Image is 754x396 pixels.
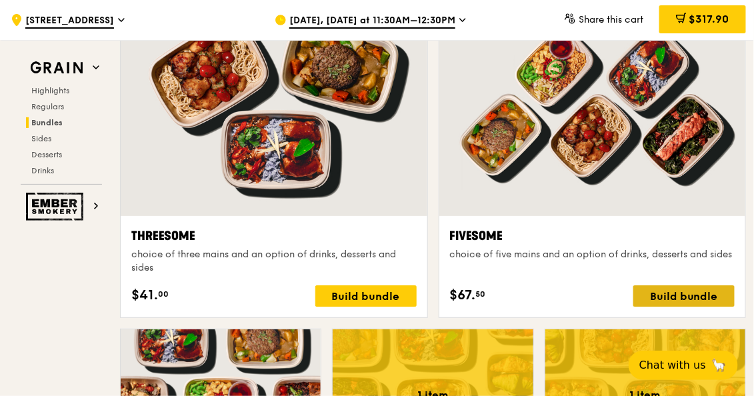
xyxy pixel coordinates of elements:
[26,193,87,221] img: Ember Smokery web logo
[31,150,62,159] span: Desserts
[689,13,729,25] span: $317.90
[31,134,51,143] span: Sides
[31,102,64,111] span: Regulars
[26,56,87,80] img: Grain web logo
[31,86,69,95] span: Highlights
[131,285,158,305] span: $41.
[633,285,735,307] div: Build bundle
[629,351,738,380] button: Chat with us🦙
[31,118,63,127] span: Bundles
[579,14,643,25] span: Share this cart
[131,227,417,245] div: Threesome
[31,166,54,175] span: Drinks
[158,289,169,299] span: 00
[450,248,735,261] div: choice of five mains and an option of drinks, desserts and sides
[450,285,476,305] span: $67.
[131,248,417,275] div: choice of three mains and an option of drinks, desserts and sides
[289,14,455,29] span: [DATE], [DATE] at 11:30AM–12:30PM
[25,14,114,29] span: [STREET_ADDRESS]
[476,289,486,299] span: 50
[315,285,417,307] div: Build bundle
[450,227,735,245] div: Fivesome
[639,357,706,373] span: Chat with us
[711,357,727,373] span: 🦙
